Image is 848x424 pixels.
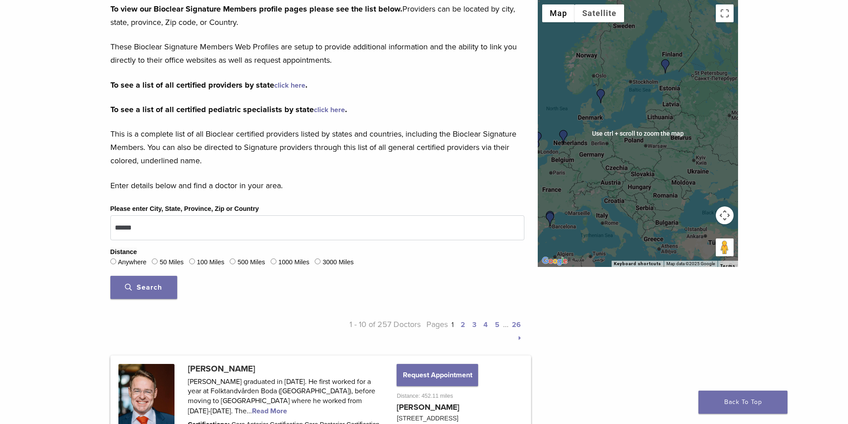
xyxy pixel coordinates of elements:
strong: To view our Bioclear Signature Members profile pages please see the list below. [110,4,402,14]
label: 500 Miles [238,258,265,267]
a: click here [314,105,345,114]
a: 5 [495,320,499,329]
button: Toggle fullscreen view [716,4,734,22]
span: Map data ©2025 Google [666,261,715,266]
a: 3 [472,320,476,329]
p: These Bioclear Signature Members Web Profiles are setup to provide additional information and the... [110,40,524,67]
p: Providers can be located by city, state, province, Zip code, or Country. [110,2,524,29]
a: 4 [483,320,488,329]
strong: To see a list of all certified pediatric specialists by state . [110,105,347,114]
label: 3000 Miles [323,258,354,267]
label: 1000 Miles [278,258,309,267]
p: Pages [421,318,524,344]
button: Show street map [542,4,575,22]
p: 1 - 10 of 257 Doctors [317,318,421,344]
a: click here [274,81,305,90]
label: 100 Miles [197,258,224,267]
a: Terms (opens in new tab) [720,263,735,269]
div: Dr. Mercedes Robles-Medina [556,130,571,144]
legend: Distance [110,247,137,257]
a: 1 [451,320,454,329]
label: 50 Miles [160,258,184,267]
p: Enter details below and find a doctor in your area. [110,179,524,192]
button: Drag Pegman onto the map to open Street View [716,238,734,256]
button: Request Appointment [397,364,478,386]
a: Open this area in Google Maps (opens a new window) [540,255,569,267]
a: 2 [461,320,465,329]
div: Dr. Richard Brooks [528,140,543,154]
div: Dr. Mikko Gustafsson [658,59,673,73]
p: This is a complete list of all Bioclear certified providers listed by states and countries, inclu... [110,127,524,167]
img: Google [540,255,569,267]
div: Dr. Patricia Gatón [543,212,557,226]
span: Search [125,283,162,292]
button: Show satellite imagery [575,4,624,22]
button: Keyboard shortcuts [614,261,661,267]
a: Back To Top [698,391,787,414]
button: Map camera controls [716,206,734,224]
strong: To see a list of all certified providers by state . [110,80,308,90]
button: Search [110,276,177,299]
span: … [503,319,508,329]
div: Dr. Johan Hagman [594,89,608,103]
label: Anywhere [118,258,146,267]
a: 26 [512,320,521,329]
div: Dr. Shuk Yin, Yip [531,132,545,146]
div: Dr. Nadezwda Pinedo Piñango [543,211,557,225]
label: Please enter City, State, Province, Zip or Country [110,204,259,214]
